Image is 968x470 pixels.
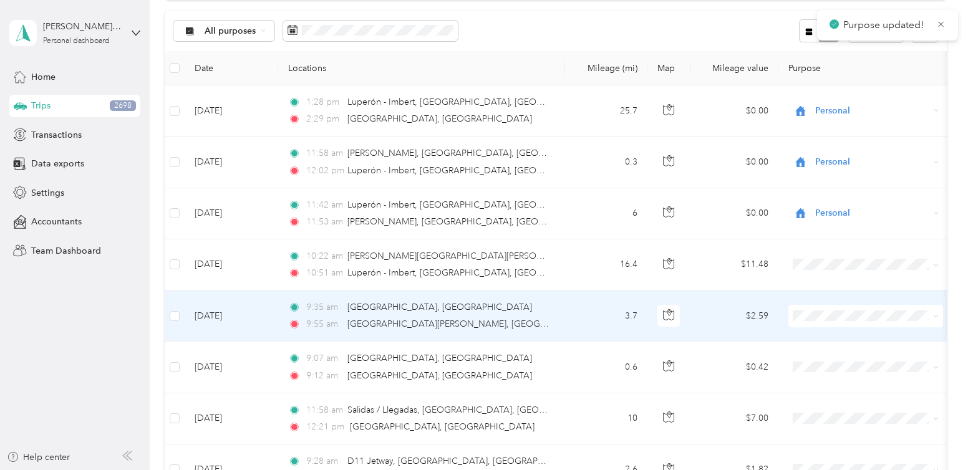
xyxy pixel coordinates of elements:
[31,186,64,199] span: Settings
[347,199,604,210] span: Luperón - Imbert, [GEOGRAPHIC_DATA], [GEOGRAPHIC_DATA]
[185,342,278,393] td: [DATE]
[185,51,278,85] th: Date
[31,99,51,112] span: Trips
[306,95,342,109] span: 1:28 pm
[43,37,110,45] div: Personal dashboard
[347,319,601,329] span: [GEOGRAPHIC_DATA][PERSON_NAME], [GEOGRAPHIC_DATA]
[691,51,778,85] th: Mileage value
[691,290,778,342] td: $2.59
[691,188,778,239] td: $0.00
[306,352,342,365] span: 9:07 am
[185,137,278,188] td: [DATE]
[347,97,604,107] span: Luperón - Imbert, [GEOGRAPHIC_DATA], [GEOGRAPHIC_DATA]
[306,112,342,126] span: 2:29 pm
[7,451,70,464] button: Help center
[778,51,953,85] th: Purpose
[278,51,565,85] th: Locations
[31,128,82,141] span: Transactions
[565,85,647,137] td: 25.7
[306,369,342,383] span: 9:12 am
[565,290,647,342] td: 3.7
[347,370,532,381] span: [GEOGRAPHIC_DATA], [GEOGRAPHIC_DATA]
[347,216,606,227] span: [PERSON_NAME], [GEOGRAPHIC_DATA], [GEOGRAPHIC_DATA]
[31,157,84,170] span: Data exports
[306,249,342,263] span: 10:22 am
[347,113,532,124] span: [GEOGRAPHIC_DATA], [GEOGRAPHIC_DATA]
[306,403,342,417] span: 11:58 am
[691,85,778,137] td: $0.00
[43,20,121,33] div: [PERSON_NAME][EMAIL_ADDRESS][DOMAIN_NAME]
[306,198,342,212] span: 11:42 am
[691,239,778,290] td: $11.48
[843,17,927,33] p: Purpose updated!
[306,146,342,160] span: 11:58 am
[347,302,532,312] span: [GEOGRAPHIC_DATA], [GEOGRAPHIC_DATA]
[565,342,647,393] td: 0.6
[306,454,342,468] span: 9:28 am
[31,215,82,228] span: Accountants
[565,239,647,290] td: 16.4
[350,421,535,432] span: [GEOGRAPHIC_DATA], [GEOGRAPHIC_DATA]
[565,137,647,188] td: 0.3
[185,239,278,290] td: [DATE]
[815,155,929,169] span: Personal
[347,267,604,278] span: Luperón - Imbert, [GEOGRAPHIC_DATA], [GEOGRAPHIC_DATA]
[898,400,968,470] iframe: Everlance-gr Chat Button Frame
[347,148,606,158] span: [PERSON_NAME], [GEOGRAPHIC_DATA], [GEOGRAPHIC_DATA]
[31,70,56,84] span: Home
[31,244,101,257] span: Team Dashboard
[185,290,278,342] td: [DATE]
[306,266,342,280] span: 10:51 am
[110,100,136,112] span: 2698
[691,137,778,188] td: $0.00
[347,456,853,466] span: D11 Jetway, [GEOGRAPHIC_DATA], [GEOGRAPHIC_DATA], [GEOGRAPHIC_DATA], [US_STATE], 33122, [GEOGRAPH...
[347,405,607,415] span: Salidas / Llegadas, [GEOGRAPHIC_DATA], [GEOGRAPHIC_DATA]
[185,188,278,239] td: [DATE]
[565,51,647,85] th: Mileage (mi)
[306,420,344,434] span: 12:21 pm
[815,104,929,118] span: Personal
[306,215,342,229] span: 11:53 am
[306,164,342,178] span: 12:02 pm
[205,27,256,36] span: All purposes
[185,85,278,137] td: [DATE]
[815,206,929,220] span: Personal
[647,51,691,85] th: Map
[691,342,778,393] td: $0.42
[347,251,765,261] span: [PERSON_NAME][GEOGRAPHIC_DATA][PERSON_NAME], [GEOGRAPHIC_DATA], [GEOGRAPHIC_DATA]
[306,300,342,314] span: 9:35 am
[347,353,532,363] span: [GEOGRAPHIC_DATA], [GEOGRAPHIC_DATA]
[565,188,647,239] td: 6
[691,393,778,444] td: $7.00
[185,393,278,444] td: [DATE]
[565,393,647,444] td: 10
[347,165,604,176] span: Luperón - Imbert, [GEOGRAPHIC_DATA], [GEOGRAPHIC_DATA]
[306,317,342,331] span: 9:55 am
